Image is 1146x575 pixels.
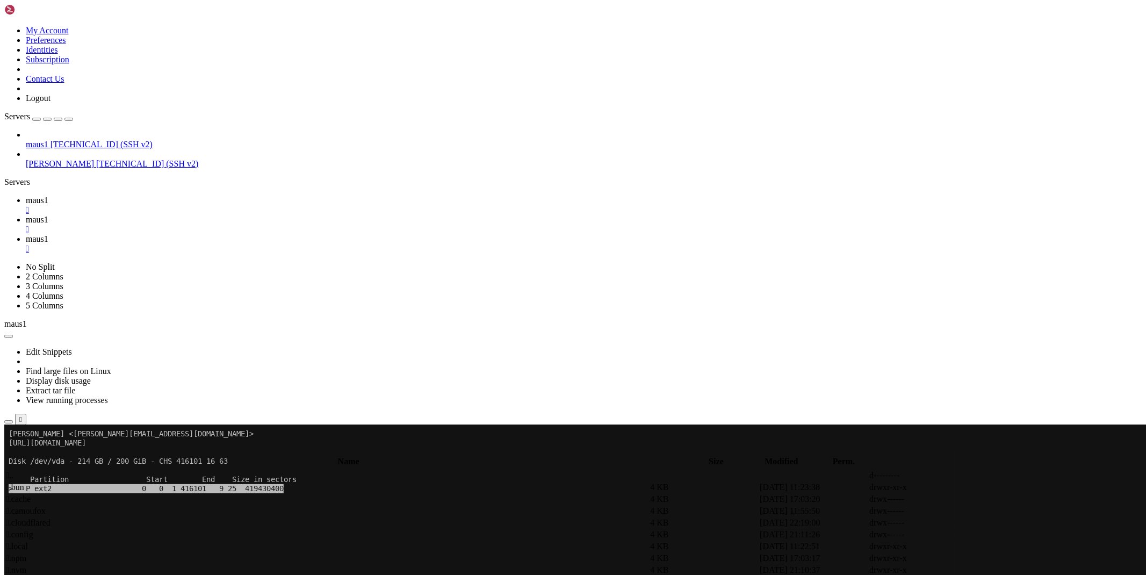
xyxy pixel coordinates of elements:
[26,262,55,271] a: No Split
[26,234,48,243] span: maus1
[759,541,868,552] td: [DATE] 11:22:51
[26,26,69,35] a: My Account
[4,59,279,68] span: > P ext2 0 0 1 416101 9 25 419430400
[6,518,9,527] span: 
[26,396,108,405] a: View running processes
[650,517,758,528] td: 4 KB
[26,50,64,59] span: Partition
[26,74,64,83] a: Contact Us
[4,498,86,507] span: root@wooden-body:~#
[26,140,48,149] span: maus1
[4,112,30,121] span: Servers
[6,506,46,515] span: .camoufox
[15,414,26,425] button: 
[693,456,739,467] th: Size: activate to sort column ascending
[26,215,1142,234] a: maus1
[26,149,1142,169] li: [PERSON_NAME] [TECHNICAL_ID] (SSH v2)
[869,494,977,505] td: drwx------
[26,55,69,64] a: Subscription
[9,479,52,488] span: [ Type ]
[4,13,82,23] span: [URL][DOMAIN_NAME]
[6,565,9,574] span: 
[90,488,258,498] span: Locate ext2/ext3/ext4 backup superblock
[6,565,26,574] span: .nvm
[51,140,153,149] span: [TECHNICAL_ID] (SSH v2)
[26,159,94,168] span: [PERSON_NAME]
[741,456,822,467] th: Modified: activate to sort column ascending
[26,386,75,395] a: Extract tar file
[6,542,28,551] span: .local
[26,130,1142,149] li: maus1 [TECHNICAL_ID] (SSH v2)
[650,553,758,564] td: 4 KB
[869,529,977,540] td: drwx------
[759,506,868,516] td: [DATE] 11:55:50
[4,4,66,15] img: Shellngn
[6,530,33,539] span: .config
[26,94,51,103] a: Logout
[26,215,48,224] span: maus1
[869,506,977,516] td: drwx------
[6,554,9,563] span: 
[26,376,91,385] a: Display disk usage
[869,553,977,564] td: drwxr-xr-x
[6,494,31,504] span: .cache
[26,291,63,300] a: 4 Columns
[759,517,868,528] td: [DATE] 22:19:00
[650,529,758,540] td: 4 KB
[26,205,1142,215] a: 
[26,366,111,376] a: Find large files on Linux
[4,112,73,121] a: Servers
[6,542,9,551] span: 
[26,272,63,281] a: 2 Columns
[26,196,48,205] span: maus1
[26,244,1142,254] a: 
[107,479,331,488] span: [ List ] [Undelete] [Image Creation] [ Quit ]
[26,234,1142,254] a: maus1
[6,483,9,492] span: 
[823,456,864,467] th: Perm.: activate to sort column ascending
[4,4,249,13] span: [PERSON_NAME] <[PERSON_NAME][EMAIL_ADDRESS][DOMAIN_NAME]>
[26,35,66,45] a: Preferences
[759,529,868,540] td: [DATE] 21:11:26
[52,479,107,488] span: >[Superblock]
[4,177,1142,187] div: Servers
[5,456,691,467] th: Name: activate to sort column descending
[869,470,977,481] td: d---------
[759,553,868,564] td: [DATE] 17:03:17
[26,159,1142,169] a: [PERSON_NAME] [TECHNICAL_ID] (SSH v2)
[869,517,977,528] td: drwx------
[6,554,26,563] span: .npm
[869,482,977,493] td: drwxr-xr-x
[26,347,72,356] a: Edit Snippets
[650,506,758,516] td: 4 KB
[650,482,758,493] td: 4 KB
[26,140,1142,149] a: maus1 [TECHNICAL_ID] (SSH v2)
[6,518,51,527] span: .cloudflared
[96,159,198,168] span: [TECHNICAL_ID] (SSH v2)
[759,482,868,493] td: [DATE] 11:23:38
[26,45,58,54] a: Identities
[6,483,24,492] span: .bun
[26,225,1142,234] a: 
[6,471,13,480] span: ..
[4,319,27,328] span: maus1
[6,506,9,515] span: 
[198,50,292,59] span: End Size in sectors
[19,415,22,423] div: 
[869,541,977,552] td: drwxr-xr-x
[6,471,9,480] span: 
[6,494,9,504] span: 
[4,32,224,41] span: Disk /dev/vda - 214 GB / 200 GiB - CHS 416101 16 63
[759,494,868,505] td: [DATE] 17:03:20
[26,301,63,310] a: 5 Columns
[6,530,9,539] span: 
[26,196,1142,215] a: maus1
[650,494,758,505] td: 4 KB
[650,541,758,552] td: 4 KB
[26,282,63,291] a: 3 Columns
[142,50,163,59] span: Start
